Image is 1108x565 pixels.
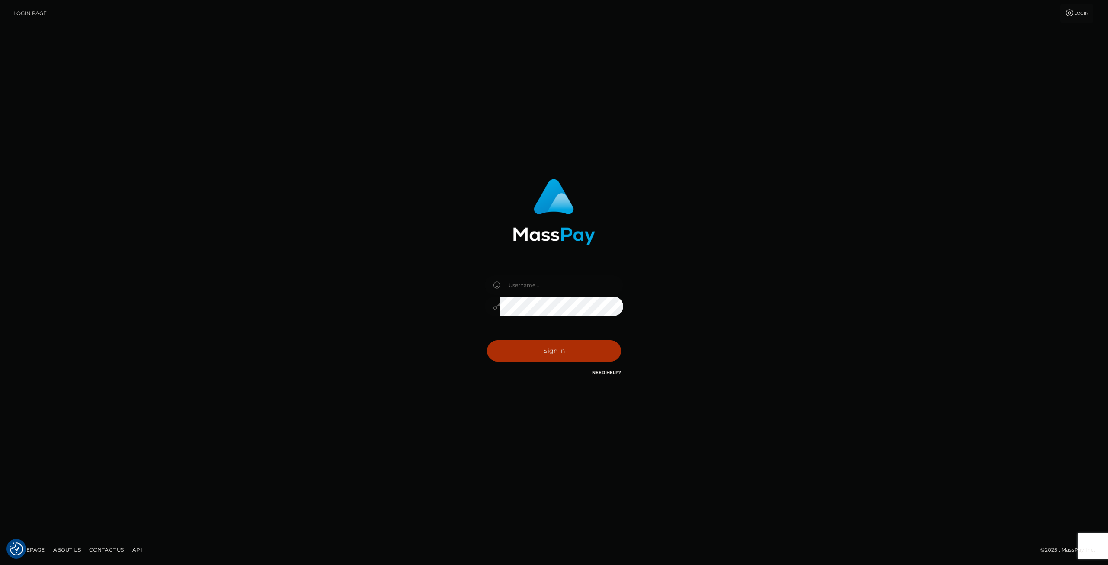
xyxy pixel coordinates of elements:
a: Contact Us [86,543,127,556]
button: Consent Preferences [10,542,23,555]
a: Login [1060,4,1093,23]
a: API [129,543,145,556]
img: Revisit consent button [10,542,23,555]
input: Username... [500,275,623,295]
a: Need Help? [592,370,621,375]
a: Login Page [13,4,47,23]
img: MassPay Login [513,179,595,245]
div: © 2025 , MassPay Inc. [1040,545,1102,555]
a: Homepage [10,543,48,556]
button: Sign in [487,340,621,362]
a: About Us [50,543,84,556]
